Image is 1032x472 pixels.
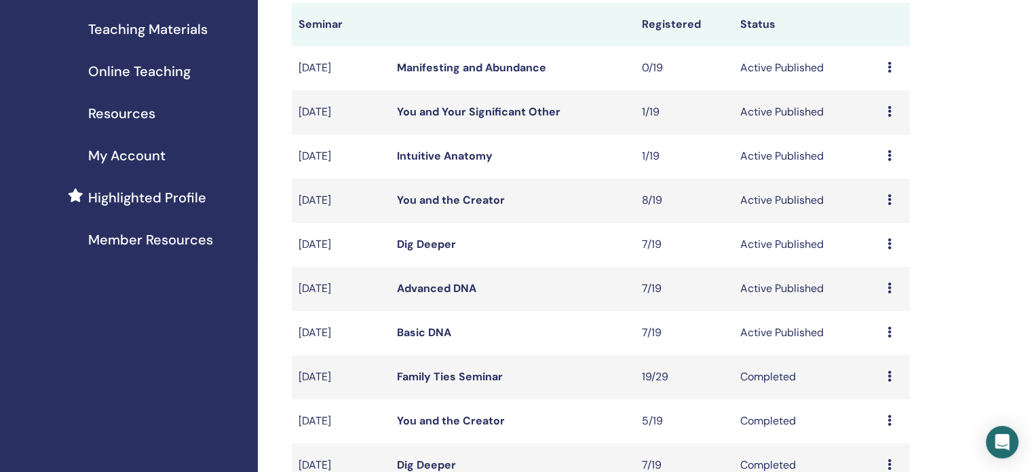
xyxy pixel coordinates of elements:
td: 7/19 [635,223,733,267]
td: Active Published [733,90,881,134]
div: Open Intercom Messenger [986,426,1018,458]
td: Active Published [733,46,881,90]
td: Active Published [733,223,881,267]
td: 7/19 [635,311,733,355]
span: My Account [88,145,166,166]
a: Family Ties Seminar [397,369,503,384]
td: Active Published [733,311,881,355]
a: Intuitive Anatomy [397,149,493,163]
td: Completed [733,355,881,399]
td: [DATE] [292,134,390,179]
td: 7/19 [635,267,733,311]
a: Dig Deeper [397,237,456,251]
span: Resources [88,103,155,124]
a: You and the Creator [397,193,505,207]
td: [DATE] [292,355,390,399]
span: Online Teaching [88,61,191,81]
td: Completed [733,399,881,443]
td: [DATE] [292,311,390,355]
td: 5/19 [635,399,733,443]
th: Status [733,3,881,46]
a: Advanced DNA [397,281,476,295]
td: 1/19 [635,134,733,179]
a: Basic DNA [397,325,451,340]
th: Seminar [292,3,390,46]
th: Registered [635,3,733,46]
td: 8/19 [635,179,733,223]
td: [DATE] [292,179,390,223]
td: [DATE] [292,223,390,267]
td: 1/19 [635,90,733,134]
a: You and the Creator [397,414,505,428]
span: Highlighted Profile [88,187,206,208]
span: Member Resources [88,230,213,250]
td: Active Published [733,179,881,223]
a: Manifesting and Abundance [397,60,546,75]
a: You and Your Significant Other [397,105,560,119]
span: Teaching Materials [88,19,208,39]
td: [DATE] [292,90,390,134]
td: [DATE] [292,399,390,443]
td: [DATE] [292,267,390,311]
td: Active Published [733,134,881,179]
td: 0/19 [635,46,733,90]
td: [DATE] [292,46,390,90]
a: Dig Deeper [397,458,456,472]
td: Active Published [733,267,881,311]
td: 19/29 [635,355,733,399]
